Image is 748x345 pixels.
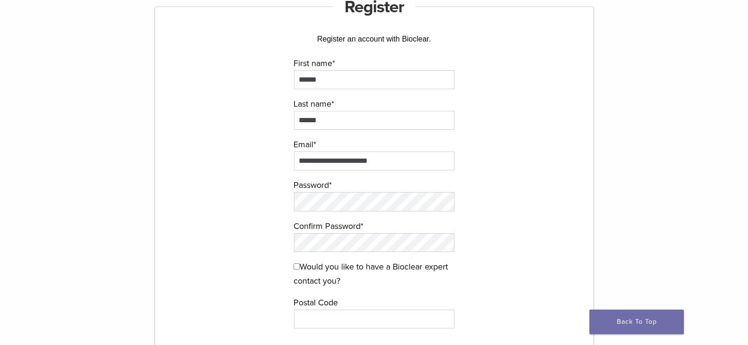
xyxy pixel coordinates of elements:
label: Email [294,137,455,151]
input: Would you like to have a Bioclear expert contact you? [294,263,300,269]
label: Last name [294,97,455,111]
label: Password [294,178,455,192]
div: Register an account with Bioclear. [233,22,515,56]
label: Postal Code [294,295,455,310]
label: First name [294,56,455,70]
label: Would you like to have a Bioclear expert contact you? [294,260,455,288]
a: Back To Top [589,310,684,334]
label: Confirm Password [294,219,455,233]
